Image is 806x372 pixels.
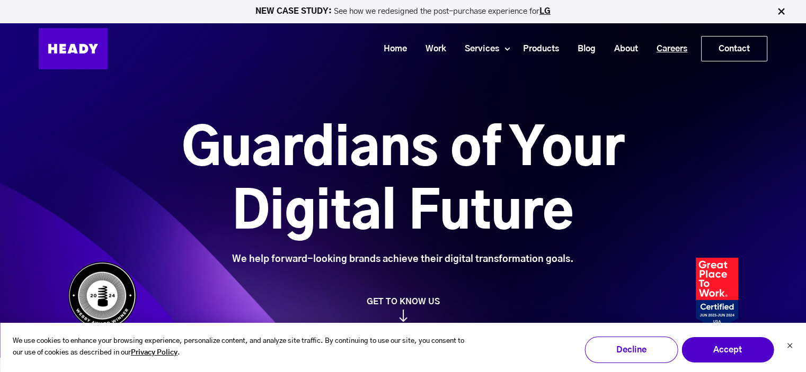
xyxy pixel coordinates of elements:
a: Blog [564,39,601,59]
a: Services [451,39,504,59]
img: Heady_Logo_Web-01 (1) [39,28,108,69]
p: We use cookies to enhance your browsing experience, personalize content, and analyze site traffic... [13,335,471,360]
div: Navigation Menu [118,36,767,61]
button: Accept [681,337,774,363]
img: Heady_WebbyAward_Winner-4 [68,261,137,330]
img: Close Bar [776,6,786,17]
strong: NEW CASE STUDY: [255,7,334,15]
div: We help forward-looking brands achieve their digital transformation goals. [122,253,684,265]
a: GET TO KNOW US [63,296,743,322]
img: arrow_down [399,310,408,322]
a: Careers [643,39,693,59]
a: Home [370,39,412,59]
a: Products [510,39,564,59]
a: Contact [702,37,767,61]
img: Heady_2023_Certification_Badge [696,258,738,330]
p: See how we redesigned the post-purchase experience for [5,7,801,15]
a: About [601,39,643,59]
a: LG [539,7,551,15]
button: Decline [584,337,678,363]
h1: Guardians of Your Digital Future [122,118,684,245]
a: Work [412,39,451,59]
button: Dismiss cookie banner [786,341,793,352]
a: Privacy Policy [131,347,178,359]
